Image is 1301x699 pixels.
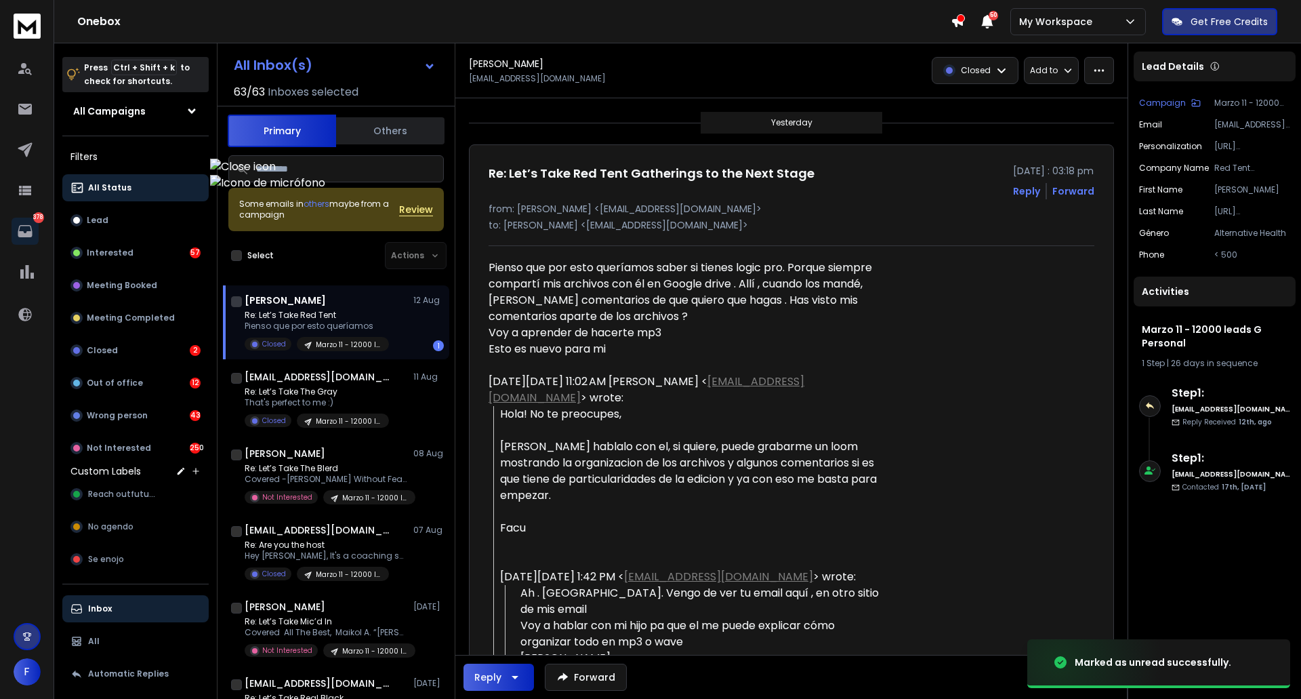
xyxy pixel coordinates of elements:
p: Re: Let’s Take Mic’d In [245,616,407,627]
a: [EMAIL_ADDRESS][DOMAIN_NAME] [624,569,813,584]
h1: All Campaigns [73,104,146,118]
button: Out of office12 [62,370,209,397]
p: [URL][DOMAIN_NAME] [1214,141,1290,152]
p: Add to [1030,65,1058,76]
p: Hey [PERSON_NAME], It's a coaching session [245,551,407,561]
div: [PERSON_NAME] [520,650,884,666]
button: All Status [62,174,209,201]
p: to: [PERSON_NAME] <[EMAIL_ADDRESS][DOMAIN_NAME]> [489,218,1094,232]
p: Covered All The Best, Maikol A. “[PERSON_NAME]” [245,627,407,638]
button: Closed2 [62,337,209,364]
div: 250 [190,443,201,454]
button: Wrong person43 [62,402,209,429]
p: Email [1139,119,1162,130]
p: Inbox [88,603,112,614]
p: Closed [262,339,286,349]
span: 17th, [DATE] [1222,482,1266,492]
p: Covered -[PERSON_NAME] Without Fear!™ [245,474,407,485]
img: logo [14,14,41,39]
p: Contacted [1182,482,1266,492]
div: Pienso que por esto queríamos saber si tienes logic pro. Porque siempre compartí mis archivos con... [489,260,884,325]
h1: All Inbox(s) [234,58,312,72]
p: Marzo 11 - 12000 leads G Personal [316,416,381,426]
button: Campaign [1139,98,1201,108]
button: Se enojo [62,546,209,573]
p: Marzo 11 - 12000 leads G Personal [342,493,407,503]
button: F [14,658,41,685]
span: Reach outfuture [88,489,157,500]
p: género [1139,228,1169,239]
button: Meeting Completed [62,304,209,332]
p: [DATE] [413,601,444,612]
div: 12 [190,378,201,388]
div: Voy a hablar con mi hijo pa que el me puede explicar cómo organizar todo en mp3 o wave [520,618,884,650]
p: [EMAIL_ADDRESS][DOMAIN_NAME] [1214,119,1290,130]
div: 57 [190,247,201,258]
p: 11 Aug [413,372,444,382]
p: Marzo 11 - 12000 leads G Personal [1214,98,1290,108]
p: Personalization [1139,141,1202,152]
h1: Re: Let’s Take Red Tent Gatherings to the Next Stage [489,164,814,183]
span: No agendo [88,521,133,532]
div: Forward [1052,184,1094,198]
div: Marked as unread successfully. [1075,656,1231,669]
div: Some emails in maybe from a campaign [239,199,399,220]
button: No agendo [62,513,209,540]
button: Get Free Credits [1162,8,1277,35]
button: Primary [228,115,336,147]
p: First Name [1139,184,1182,195]
div: Ah . [GEOGRAPHIC_DATA]. Vengo de ver tu email aquí , en otro sitio de mis email [520,585,884,618]
p: Closed [262,569,286,579]
p: Press to check for shortcuts. [84,61,190,88]
p: 07 Aug [413,525,444,536]
p: Company Name [1139,163,1209,174]
p: 08 Aug [413,448,444,459]
p: Meeting Completed [87,313,175,323]
span: others [304,198,329,209]
span: 26 days in sequence [1171,357,1258,369]
p: [DATE] : 03:18 pm [1013,164,1094,178]
p: Reply Received [1182,417,1272,427]
p: Interested [87,247,133,258]
div: Activities [1134,277,1296,306]
span: 63 / 63 [234,84,265,100]
button: All Campaigns [62,98,209,125]
p: Not Interested [262,492,312,502]
p: That's perfect to me :) [245,397,389,408]
h3: Inboxes selected [268,84,358,100]
h1: [EMAIL_ADDRESS][DOMAIN_NAME] [245,677,394,690]
h3: Custom Labels [70,464,141,478]
div: Reply [474,671,501,684]
button: All Inbox(s) [223,52,447,79]
p: All [88,636,100,647]
p: Campaign [1139,98,1186,108]
p: 12 Aug [413,295,444,306]
p: 378 [33,212,44,223]
span: Review [399,203,433,216]
p: Lead [87,215,108,226]
h6: [EMAIL_ADDRESS][DOMAIN_NAME] [1172,404,1290,414]
div: Esto es nuevo para mi [489,341,884,357]
button: Lead [62,207,209,234]
p: [DATE] [413,678,444,689]
label: Select [247,250,274,261]
span: 1 Step [1142,357,1165,369]
p: Alternative Health [1214,228,1290,239]
p: from: [PERSON_NAME] <[EMAIL_ADDRESS][DOMAIN_NAME]> [489,202,1094,216]
span: 12th, ago [1239,417,1272,427]
div: 1 [433,340,444,351]
p: < 500 [1214,249,1290,260]
p: My Workspace [1019,15,1098,28]
p: Re: Let’s Take Red Tent [245,310,389,321]
p: Meeting Booked [87,280,157,291]
h1: Marzo 11 - 12000 leads G Personal [1142,323,1287,350]
h6: Step 1 : [1172,450,1290,466]
span: Ctrl + Shift + k [111,60,177,75]
img: Close icon [210,159,325,175]
p: Wrong person [87,410,148,421]
h6: [EMAIL_ADDRESS][DOMAIN_NAME] [1172,469,1290,479]
button: Reply [463,664,534,691]
div: Voy a aprender de hacerte mp3 [489,325,884,341]
h6: Step 1 : [1172,385,1290,401]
